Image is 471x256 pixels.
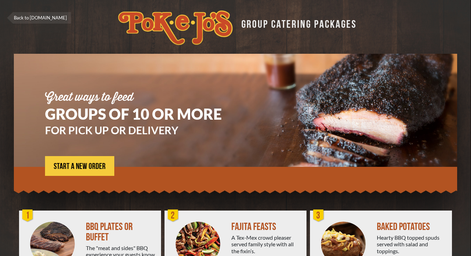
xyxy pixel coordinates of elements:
[86,222,155,242] div: BBQ PLATES OR BUFFET
[236,16,357,29] div: GROUP CATERING PACKAGES
[377,234,446,254] div: Hearty BBQ topped spuds served with salad and toppings.
[231,222,301,232] div: FAJITA FEASTS
[45,92,242,103] div: Great ways to feed
[45,125,242,135] h3: FOR PICK UP OR DELIVERY
[166,209,180,223] div: 2
[45,156,114,176] a: START A NEW ORDER
[21,209,35,223] div: 1
[7,12,71,24] a: Back to [DOMAIN_NAME]
[45,106,242,121] h1: GROUPS OF 10 OR MORE
[118,10,233,45] img: logo.svg
[377,222,446,232] div: BAKED POTATOES
[312,209,326,223] div: 3
[231,234,301,254] div: A Tex-Mex crowd pleaser served family style with all the fixin’s.
[54,162,106,171] span: START A NEW ORDER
